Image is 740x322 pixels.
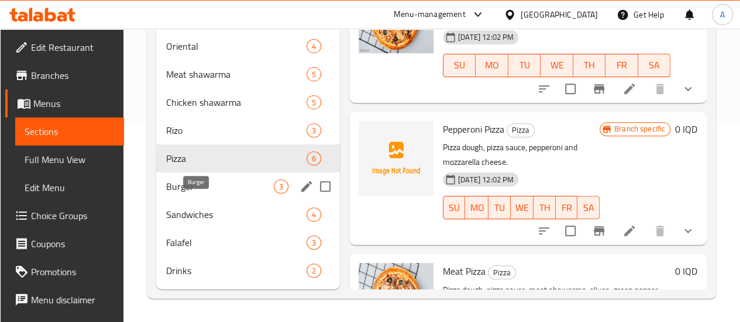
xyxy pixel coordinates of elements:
[307,97,321,108] span: 5
[166,264,306,278] span: Drinks
[298,178,315,195] button: edit
[556,196,578,219] button: FR
[674,75,702,103] button: show more
[674,217,702,245] button: show more
[585,217,613,245] button: Branch-specific-item
[534,196,556,219] button: TH
[166,67,306,81] span: Meat shawarma
[307,264,321,278] div: items
[545,57,568,74] span: WE
[31,40,115,54] span: Edit Restaurant
[578,57,601,74] span: TH
[166,151,306,165] div: Pizza
[681,224,695,238] svg: Show Choices
[307,125,321,136] span: 3
[493,199,506,216] span: TU
[488,266,515,279] span: Pizza
[394,8,466,22] div: Menu-management
[538,199,551,216] span: TH
[307,237,321,248] span: 3
[166,39,306,53] div: Oriental
[156,172,340,200] div: Burger3edit
[307,153,321,164] span: 6
[307,69,321,80] span: 5
[480,57,503,74] span: MO
[582,199,595,216] span: SA
[443,196,466,219] button: SU
[5,202,124,230] a: Choice Groups
[156,32,340,60] div: Oriental4
[166,236,306,250] span: Falafel
[5,258,124,286] a: Promotions
[530,217,558,245] button: sort-choices
[25,124,115,139] span: Sections
[605,54,638,77] button: FR
[560,199,573,216] span: FR
[5,33,124,61] a: Edit Restaurant
[488,196,511,219] button: TU
[307,67,321,81] div: items
[513,57,536,74] span: TU
[31,68,115,82] span: Branches
[156,257,340,285] div: Drinks2
[166,95,306,109] div: Chicken shawarma
[156,116,340,144] div: Rizo3
[156,228,340,257] div: Falafel3
[585,75,613,103] button: Branch-specific-item
[511,196,534,219] button: WE
[675,121,697,137] h6: 0 IQD
[443,120,504,138] span: Pepperoni Pizza
[453,174,518,185] span: [DATE] 12:02 PM
[622,82,636,96] a: Edit menu item
[166,207,306,221] span: Sandwiches
[5,61,124,89] a: Branches
[476,54,508,77] button: MO
[681,82,695,96] svg: Show Choices
[610,57,633,74] span: FR
[31,209,115,223] span: Choice Groups
[307,207,321,221] div: items
[307,151,321,165] div: items
[507,123,535,137] div: Pizza
[646,217,674,245] button: delete
[31,237,115,251] span: Coupons
[488,265,516,279] div: Pizza
[166,179,273,193] span: Burger
[508,54,541,77] button: TU
[530,75,558,103] button: sort-choices
[15,146,124,174] a: Full Menu View
[307,41,321,52] span: 4
[443,283,670,312] p: Pizza dough, pizza sauce, meat shawarma, olives, green pepper and mozzarella cheese.
[573,54,605,77] button: TH
[359,121,433,196] img: Pepperoni Pizza
[443,54,476,77] button: SU
[638,54,670,77] button: SA
[443,140,600,169] p: Pizza dough, pizza sauce, pepperoni and mozzarella cheese.
[166,123,306,137] span: Rizo
[307,209,321,220] span: 4
[577,196,600,219] button: SA
[720,8,725,21] span: A
[507,123,534,137] span: Pizza
[156,60,340,88] div: Meat shawarma5
[307,236,321,250] div: items
[31,293,115,307] span: Menu disclaimer
[470,199,484,216] span: MO
[25,153,115,167] span: Full Menu View
[31,265,115,279] span: Promotions
[558,77,583,101] span: Select to update
[307,265,321,276] span: 2
[541,54,573,77] button: WE
[643,57,666,74] span: SA
[15,174,124,202] a: Edit Menu
[465,196,488,219] button: MO
[515,199,529,216] span: WE
[5,230,124,258] a: Coupons
[646,75,674,103] button: delete
[15,117,124,146] a: Sections
[558,219,583,243] span: Select to update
